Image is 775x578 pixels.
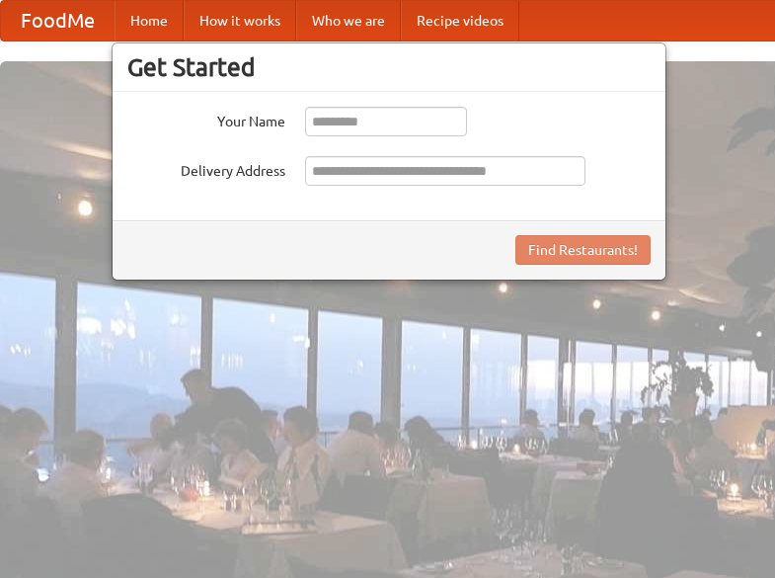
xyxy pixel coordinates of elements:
[127,52,651,82] h3: Get Started
[115,1,184,41] a: Home
[1,1,115,41] a: FoodMe
[127,107,285,131] label: Your Name
[515,235,651,265] button: Find Restaurants!
[401,1,519,41] a: Recipe videos
[127,156,285,181] label: Delivery Address
[184,1,296,41] a: How it works
[296,1,401,41] a: Who we are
